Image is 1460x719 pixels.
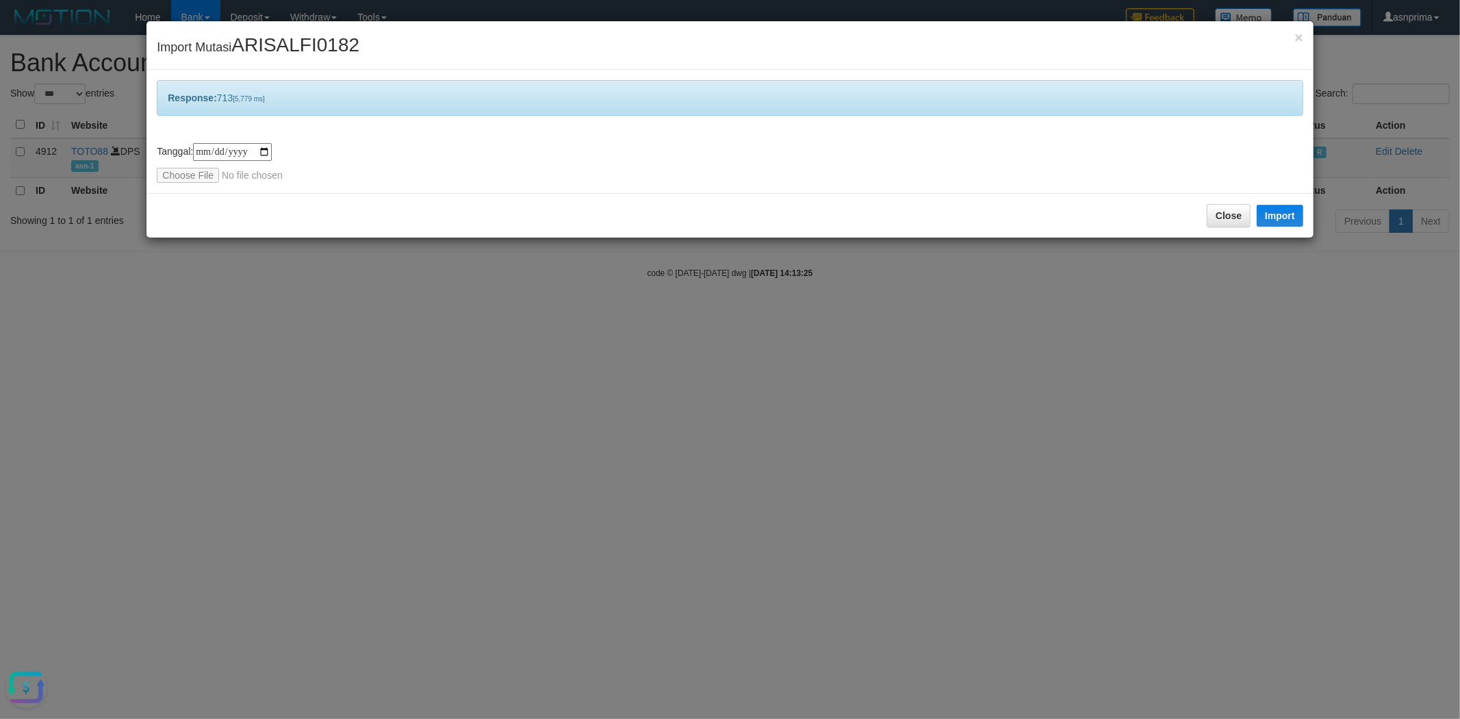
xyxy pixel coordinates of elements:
[1207,204,1251,227] button: Close
[1257,205,1303,227] button: Import
[157,80,1303,116] div: 713
[1294,30,1303,45] button: Close
[5,5,47,47] button: Open LiveChat chat widget
[168,92,217,103] b: Response:
[157,40,359,54] span: Import Mutasi
[1294,29,1303,45] span: ×
[157,143,1303,183] div: Tanggal:
[233,95,265,103] span: [5,779 ms]
[231,34,359,55] span: ARISALFI0182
